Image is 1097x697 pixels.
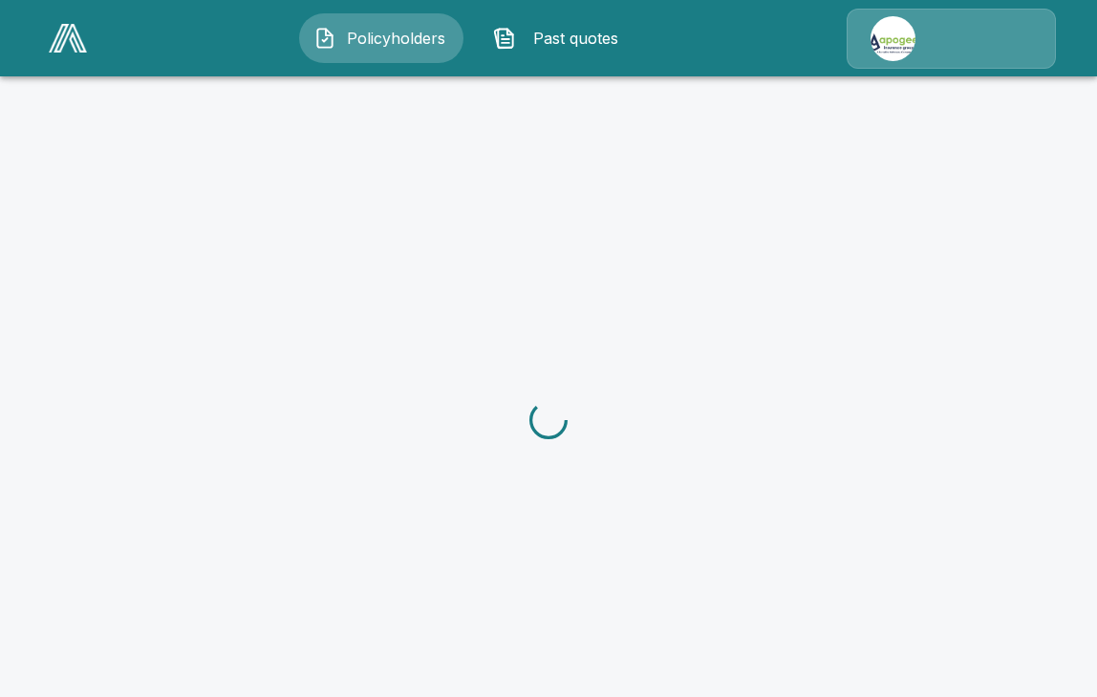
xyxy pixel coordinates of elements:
[479,13,643,63] button: Past quotes IconPast quotes
[299,13,463,63] button: Policyholders IconPolicyholders
[49,24,87,53] img: AA Logo
[524,27,629,50] span: Past quotes
[344,27,449,50] span: Policyholders
[493,27,516,50] img: Past quotes Icon
[313,27,336,50] img: Policyholders Icon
